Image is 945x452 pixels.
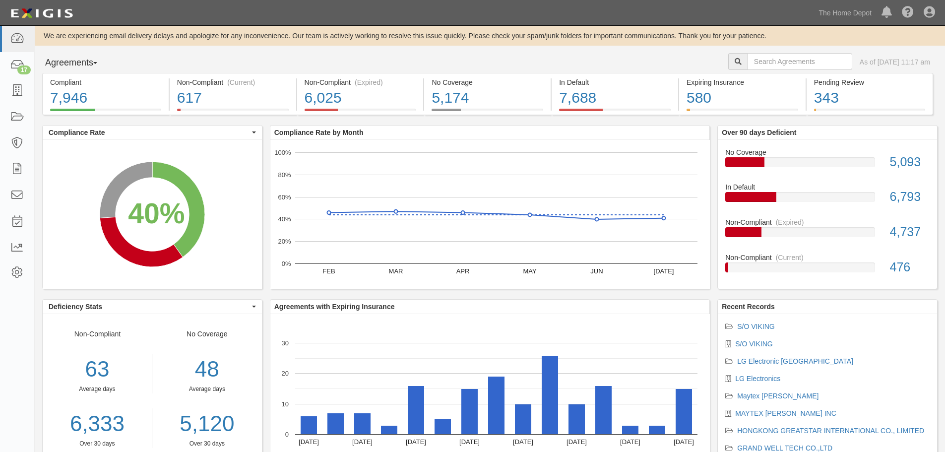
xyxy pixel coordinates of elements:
text: [DATE] [459,438,480,446]
text: MAR [388,267,403,275]
a: No Coverage5,093 [725,147,930,183]
a: In Default7,688 [552,109,678,117]
a: In Default6,793 [725,182,930,217]
div: As of [DATE] 11:17 am [860,57,930,67]
a: Non-Compliant(Current)617 [170,109,296,117]
div: (Current) [227,77,255,87]
text: [DATE] [513,438,533,446]
div: 476 [882,258,937,276]
a: HONGKONG GREATSTAR INTERNATIONAL CO., LIMITED [737,427,924,435]
div: Expiring Insurance [687,77,798,87]
div: Non-Compliant (Current) [177,77,289,87]
text: 10 [281,400,288,407]
text: 30 [281,339,288,347]
img: logo-5460c22ac91f19d4615b14bd174203de0afe785f0fc80cf4dbbc73dc1793850b.png [7,4,76,22]
button: Deficiency Stats [43,300,262,314]
div: (Current) [776,253,804,262]
text: [DATE] [406,438,426,446]
div: 343 [814,87,925,109]
div: (Expired) [355,77,383,87]
text: 60% [278,193,291,200]
text: [DATE] [674,438,694,446]
a: 6,333 [43,408,152,440]
div: Average days [43,385,152,393]
div: We are experiencing email delivery delays and apologize for any inconvenience. Our team is active... [35,31,945,41]
div: Non-Compliant [718,217,937,227]
text: JUN [590,267,603,275]
div: No Coverage [718,147,937,157]
a: Expiring Insurance580 [679,109,806,117]
a: Compliant7,946 [42,109,169,117]
text: [DATE] [653,267,674,275]
text: FEB [322,267,335,275]
b: Over 90 days Deficient [722,129,796,136]
a: No Coverage5,174 [424,109,551,117]
svg: A chart. [43,140,262,289]
text: 80% [278,171,291,179]
span: Compliance Rate [49,128,250,137]
svg: A chart. [270,140,710,289]
button: Agreements [42,53,117,73]
div: 5,174 [432,87,543,109]
div: Over 30 days [160,440,254,448]
text: 0% [281,260,291,267]
a: 5,120 [160,408,254,440]
div: In Default [559,77,671,87]
div: Pending Review [814,77,925,87]
a: GRAND WELL TECH CO.,LTD [737,444,832,452]
text: [DATE] [299,438,319,446]
span: Deficiency Stats [49,302,250,312]
button: Compliance Rate [43,126,262,139]
b: Compliance Rate by Month [274,129,364,136]
div: In Default [718,182,937,192]
a: Maytex [PERSON_NAME] [737,392,819,400]
a: LG Electronics [735,375,780,383]
a: Non-Compliant(Expired)6,025 [297,109,424,117]
text: 40% [278,215,291,223]
text: APR [456,267,469,275]
i: Help Center - Complianz [902,7,914,19]
a: Non-Compliant(Expired)4,737 [725,217,930,253]
text: 20% [278,238,291,245]
div: (Expired) [776,217,804,227]
a: LG Electronic [GEOGRAPHIC_DATA] [737,357,853,365]
text: 0 [285,431,289,438]
a: Non-Compliant(Current)476 [725,253,930,280]
text: 100% [274,149,291,156]
div: Compliant [50,77,161,87]
div: 6,025 [305,87,416,109]
div: No Coverage [432,77,543,87]
div: 40% [128,194,185,234]
text: [DATE] [620,438,640,446]
b: Recent Records [722,303,775,311]
a: The Home Depot [814,3,877,23]
div: Over 30 days [43,440,152,448]
div: Non-Compliant [718,253,937,262]
b: Agreements with Expiring Insurance [274,303,395,311]
div: 580 [687,87,798,109]
a: S/O VIKING [737,323,774,330]
div: 63 [43,354,152,385]
div: 7,688 [559,87,671,109]
div: 7,946 [50,87,161,109]
div: Average days [160,385,254,393]
div: 48 [160,354,254,385]
div: 6,793 [882,188,937,206]
div: Non-Compliant [43,329,152,448]
text: 20 [281,370,288,377]
div: No Coverage [152,329,262,448]
text: [DATE] [567,438,587,446]
div: 17 [17,65,31,74]
div: 5,093 [882,153,937,171]
text: MAY [523,267,537,275]
a: S/O VIKING [735,340,772,348]
div: 4,737 [882,223,937,241]
a: Pending Review343 [807,109,933,117]
div: Non-Compliant (Expired) [305,77,416,87]
text: [DATE] [352,438,373,446]
input: Search Agreements [748,53,852,70]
